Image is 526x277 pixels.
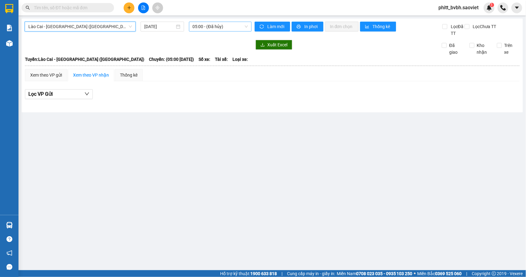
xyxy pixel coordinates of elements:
[6,264,12,270] span: message
[73,72,109,78] div: Xem theo VP nhận
[28,90,53,98] span: Lọc VP Gửi
[297,24,302,29] span: printer
[6,250,12,256] span: notification
[512,2,522,13] button: caret-down
[373,23,391,30] span: Thống kê
[435,271,462,276] strong: 0369 525 060
[26,6,30,10] span: search
[514,5,520,10] span: caret-down
[491,3,493,7] span: 1
[256,40,292,50] button: downloadXuất Excel
[124,2,134,13] button: plus
[500,5,506,10] img: phone-icon
[199,56,210,63] span: Số xe:
[149,56,194,63] span: Chuyến: (05:00 [DATE])
[502,42,520,56] span: Trên xe
[141,6,146,10] span: file-add
[448,23,465,37] span: Lọc Đã TT
[155,6,160,10] span: aim
[466,270,467,277] span: |
[232,56,248,63] span: Loại xe:
[287,270,335,277] span: Cung cấp máy in - giấy in:
[28,22,132,31] span: Lào Cai - Hà Nội (Giường)
[447,42,465,56] span: Đã giao
[193,22,248,31] span: 05:00 - (Đã hủy)
[337,270,413,277] span: Miền Nam
[6,25,13,31] img: solution-icon
[281,270,282,277] span: |
[492,271,496,276] span: copyright
[127,6,131,10] span: plus
[260,24,265,29] span: sync
[255,22,290,31] button: syncLàm mới
[138,2,149,13] button: file-add
[30,72,62,78] div: Xem theo VP gửi
[144,23,175,30] input: 11/08/2025
[250,271,277,276] strong: 1900 633 818
[6,222,13,229] img: warehouse-icon
[292,22,323,31] button: printerIn phơi
[490,3,494,7] sup: 1
[365,24,370,29] span: bar-chart
[487,5,492,10] img: icon-new-feature
[325,22,359,31] button: In đơn chọn
[360,22,396,31] button: bar-chartThống kê
[6,40,13,47] img: warehouse-icon
[304,23,318,30] span: In phơi
[152,2,163,13] button: aim
[267,23,285,30] span: Làm mới
[356,271,413,276] strong: 0708 023 035 - 0935 103 250
[471,23,497,30] span: Lọc Chưa TT
[84,91,89,96] span: down
[25,57,144,62] b: Tuyến: Lào Cai - [GEOGRAPHIC_DATA] ([GEOGRAPHIC_DATA])
[414,272,416,275] span: ⚪️
[25,89,93,99] button: Lọc VP Gửi
[475,42,492,56] span: Kho nhận
[5,4,13,13] img: logo-vxr
[417,270,462,277] span: Miền Bắc
[34,4,107,11] input: Tìm tên, số ĐT hoặc mã đơn
[220,270,277,277] span: Hỗ trợ kỹ thuật:
[215,56,228,63] span: Tài xế:
[434,4,484,11] span: phitt_bvbh.saoviet
[120,72,138,78] div: Thống kê
[6,236,12,242] span: question-circle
